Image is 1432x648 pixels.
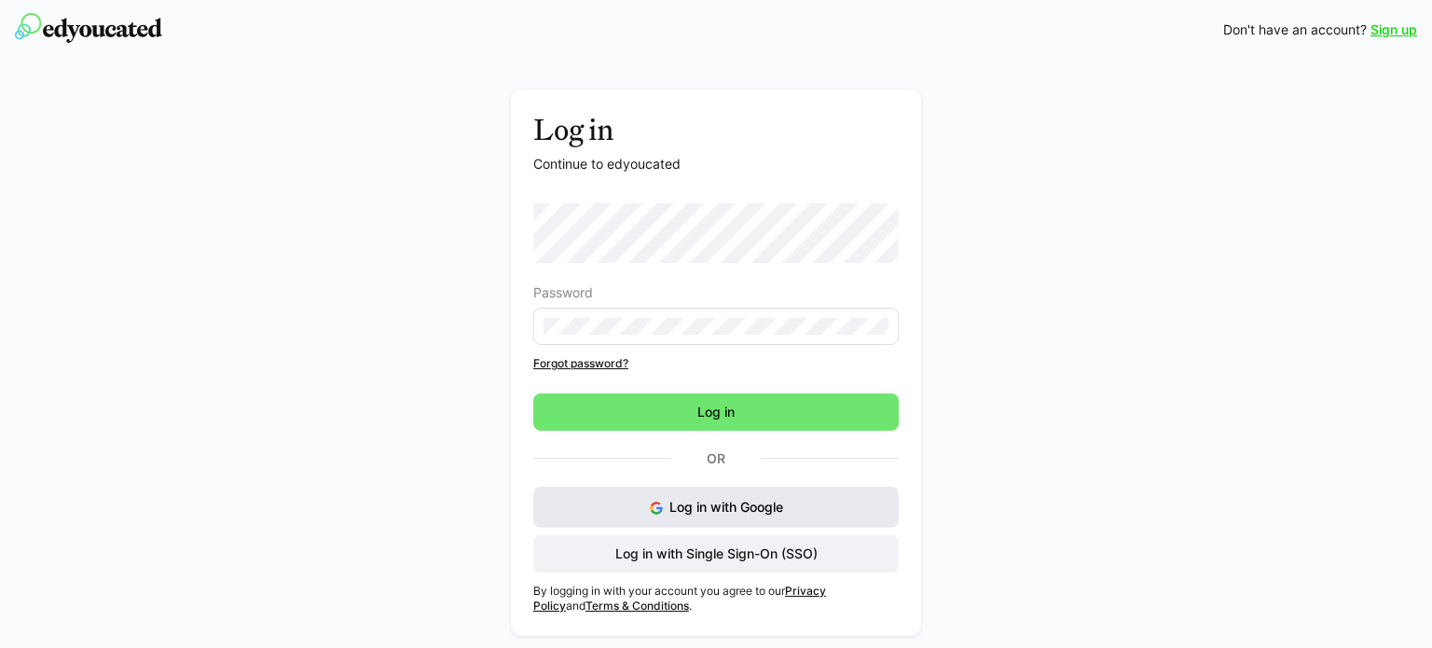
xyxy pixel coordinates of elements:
a: Forgot password? [533,356,899,371]
span: Log in with Single Sign-On (SSO) [613,545,820,563]
p: Continue to edyoucated [533,155,899,173]
button: Log in with Single Sign-On (SSO) [533,535,899,572]
button: Log in with Google [533,487,899,528]
img: edyoucated [15,13,162,43]
a: Terms & Conditions [585,599,689,613]
a: Sign up [1370,21,1417,39]
span: Log in with Google [669,499,783,515]
span: Log in [695,403,737,421]
p: By logging in with your account you agree to our and . [533,584,899,614]
a: Privacy Policy [533,584,826,613]
span: Don't have an account? [1223,21,1367,39]
button: Log in [533,393,899,431]
span: Password [533,285,593,300]
p: Or [670,446,762,472]
h3: Log in [533,112,899,147]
